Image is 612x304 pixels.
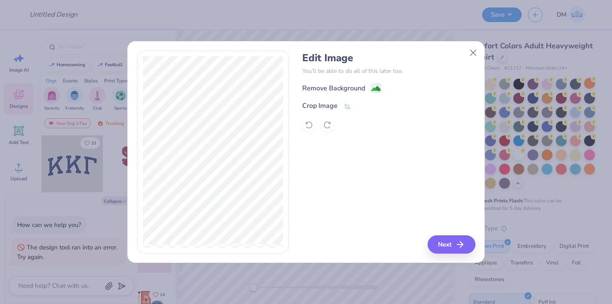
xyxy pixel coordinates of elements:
[302,67,475,75] p: You’ll be able to do all of this later too.
[302,101,338,111] div: Crop Image
[302,52,475,64] h4: Edit Image
[302,83,365,93] div: Remove Background
[465,45,481,60] button: Close
[428,235,475,254] button: Next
